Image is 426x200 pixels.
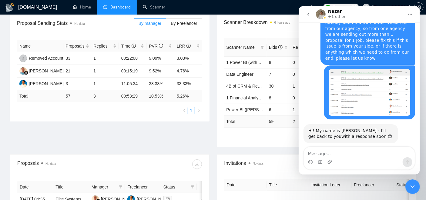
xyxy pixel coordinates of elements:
[193,162,202,167] span: download
[195,107,202,114] button: right
[278,45,283,49] span: info-circle
[352,4,357,11] span: 92
[17,90,63,102] td: Total
[224,159,409,167] span: Invitations
[63,90,91,102] td: 57
[332,4,351,11] span: Connects:
[29,80,64,87] div: [PERSON_NAME]
[299,6,420,175] iframe: Intercom live chat
[19,68,64,73] a: YP[PERSON_NAME]
[180,107,188,114] button: left
[19,154,24,158] button: Gif picker
[146,90,174,102] td: 10.53 %
[29,154,34,158] button: Upload attachment
[5,118,116,142] div: Nazar says…
[17,40,63,52] th: Name
[121,44,136,48] span: Time
[159,44,163,48] span: info-circle
[103,5,107,9] span: dashboard
[226,45,255,50] span: Scanner Name
[309,179,352,191] th: Invitation Letter
[110,5,131,10] span: Dashboard
[197,109,200,112] span: right
[226,95,309,100] a: 1 Financial Analysis & Modelling (Ashutosh)
[149,44,163,48] span: PVR
[146,65,174,78] td: 9.52%
[414,5,423,10] span: setting
[180,107,188,114] li: Previous Page
[267,92,290,104] td: 8
[24,71,28,75] img: gigradar-bm.png
[192,159,202,169] button: download
[5,3,15,12] img: logo
[74,22,85,25] span: No data
[224,18,409,26] span: Scanner Breakdown
[290,115,314,127] td: 2
[91,65,119,78] td: 1
[119,90,147,102] td: 00:53:29
[186,44,191,48] span: info-circle
[267,56,290,68] td: 8
[163,184,188,190] span: Status
[92,184,116,190] span: Manager
[293,45,304,50] span: Re
[269,45,283,50] span: Bids
[171,21,197,26] span: By Freelancer
[29,68,64,74] div: [PERSON_NAME]
[91,90,119,102] td: 3
[119,52,147,65] td: 00:22:08
[195,107,202,114] li: Next Page
[91,78,119,90] td: 1
[326,5,330,10] img: upwork-logo.png
[364,5,368,9] span: user
[19,55,27,62] img: RA
[290,56,314,68] td: 0
[274,21,290,24] time: 6 hours ago
[177,44,191,48] span: LRR
[63,65,91,78] td: 21
[253,162,263,165] span: No data
[352,179,394,191] th: Freelancer
[405,179,420,194] iframe: Intercom live chat
[259,43,265,52] span: filter
[304,5,320,10] span: Updates
[290,92,314,104] td: 0
[260,45,264,49] span: filter
[119,65,147,78] td: 00:15:19
[143,5,165,10] a: searchScanner
[190,182,196,192] span: filter
[19,81,64,86] a: AZ[PERSON_NAME]
[290,80,314,92] td: 1
[89,181,125,193] th: Manager
[226,84,287,88] a: 4B of CRM & Revenue Analytics
[226,72,254,77] a: Data Engineer
[182,109,186,112] span: left
[10,122,95,134] div: Hi! My name is [PERSON_NAME] - I’ll get back to youwith a response soon 😊
[226,107,283,112] a: Power BI ([PERSON_NAME])
[132,44,136,48] span: info-circle
[93,43,112,49] span: Replies
[119,185,122,189] span: filter
[146,78,174,90] td: 33.33%
[5,59,116,118] div: viraj.s@datachamps.ai says…
[188,107,195,114] a: 1
[118,182,124,192] span: filter
[19,80,27,88] img: AZ
[226,60,292,65] a: 1 Power BI (with some preference)
[104,151,114,161] button: Send a message…
[53,181,89,193] th: Title
[174,52,202,65] td: 3.03%
[414,2,424,12] button: setting
[19,67,27,75] img: YP
[174,65,202,78] td: 4.76%
[66,43,85,49] span: Proposals
[290,68,314,80] td: 0
[17,19,134,27] span: Proposal Sending Stats
[17,159,109,169] div: Proposals
[63,78,91,90] td: 3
